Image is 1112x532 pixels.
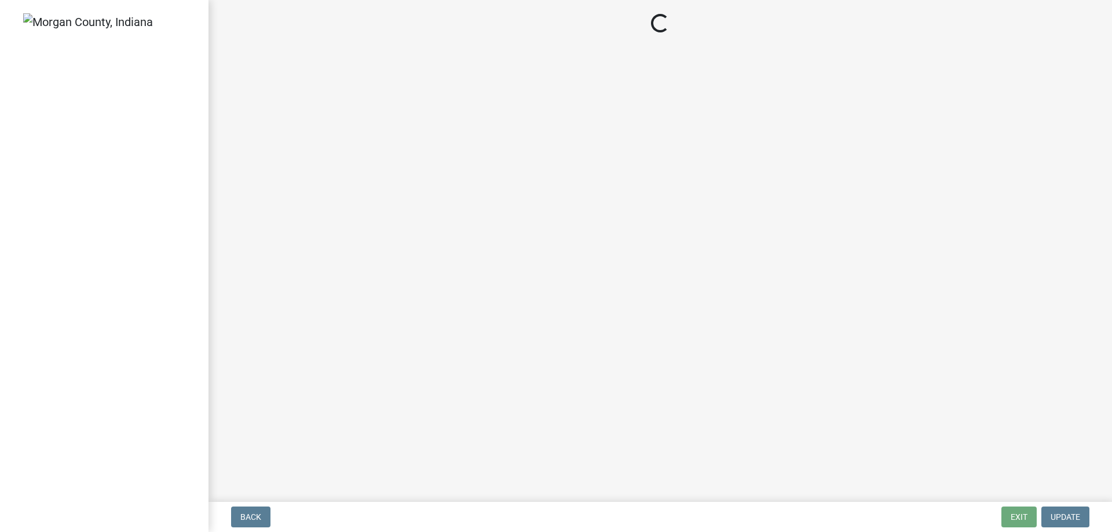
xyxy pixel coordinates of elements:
[1041,507,1089,527] button: Update
[1051,512,1080,522] span: Update
[23,13,153,31] img: Morgan County, Indiana
[231,507,270,527] button: Back
[1001,507,1037,527] button: Exit
[240,512,261,522] span: Back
